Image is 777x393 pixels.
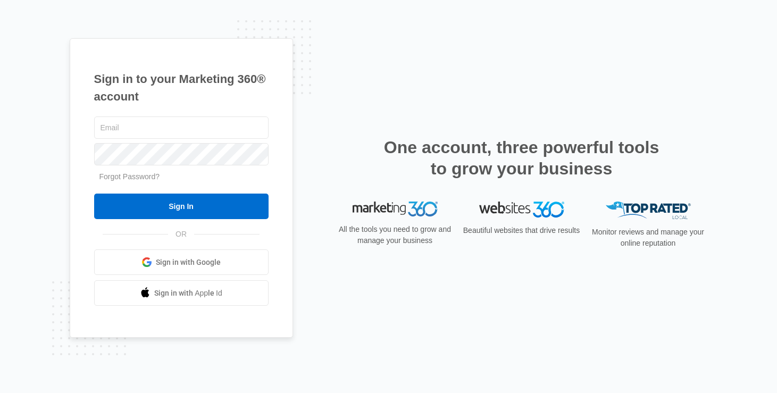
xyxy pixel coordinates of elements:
[94,249,269,275] a: Sign in with Google
[168,229,194,240] span: OR
[479,202,564,217] img: Websites 360
[94,116,269,139] input: Email
[94,280,269,306] a: Sign in with Apple Id
[606,202,691,219] img: Top Rated Local
[154,288,222,299] span: Sign in with Apple Id
[94,70,269,105] h1: Sign in to your Marketing 360® account
[94,194,269,219] input: Sign In
[99,172,160,181] a: Forgot Password?
[156,257,221,268] span: Sign in with Google
[336,224,455,246] p: All the tools you need to grow and manage your business
[462,225,581,236] p: Beautiful websites that drive results
[589,227,708,249] p: Monitor reviews and manage your online reputation
[381,137,663,179] h2: One account, three powerful tools to grow your business
[353,202,438,216] img: Marketing 360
